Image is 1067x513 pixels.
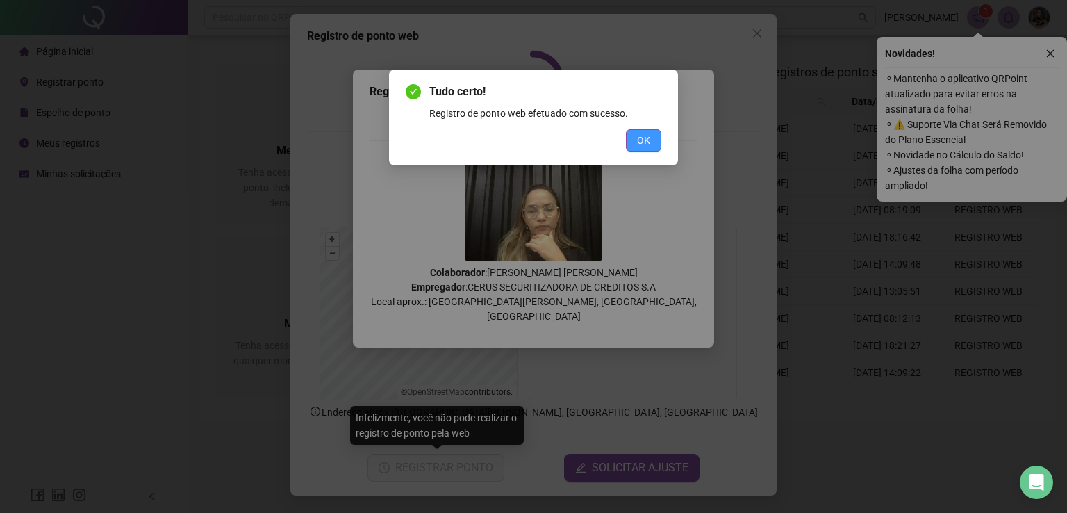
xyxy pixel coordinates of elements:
button: OK [626,129,661,152]
div: Open Intercom Messenger [1020,466,1053,499]
span: OK [637,133,650,148]
span: Tudo certo! [429,83,661,100]
span: check-circle [406,84,421,99]
div: Registro de ponto web efetuado com sucesso. [429,106,661,121]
